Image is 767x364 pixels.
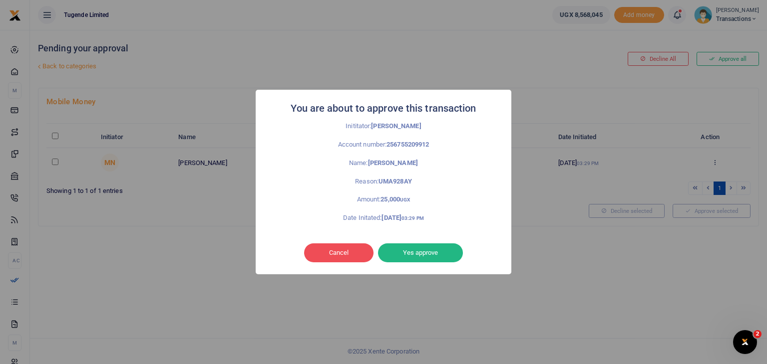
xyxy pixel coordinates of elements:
strong: [PERSON_NAME] [371,122,421,130]
p: Name: [278,158,489,169]
p: Amount: [278,194,489,205]
small: UGX [400,197,410,202]
span: 2 [754,330,762,338]
strong: [DATE] [382,214,423,221]
p: Account number: [278,140,489,150]
strong: [PERSON_NAME] [368,159,418,167]
strong: UMA928AY [379,178,412,185]
iframe: Intercom live chat [733,330,757,354]
p: Reason: [278,177,489,187]
small: 03:29 PM [401,215,424,221]
p: Date Initated: [278,213,489,223]
p: Inititator: [278,121,489,132]
button: Yes approve [378,243,463,262]
strong: 25,000 [381,195,410,203]
h2: You are about to approve this transaction [291,100,476,117]
strong: 256755209912 [386,141,429,148]
button: Cancel [304,243,374,262]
